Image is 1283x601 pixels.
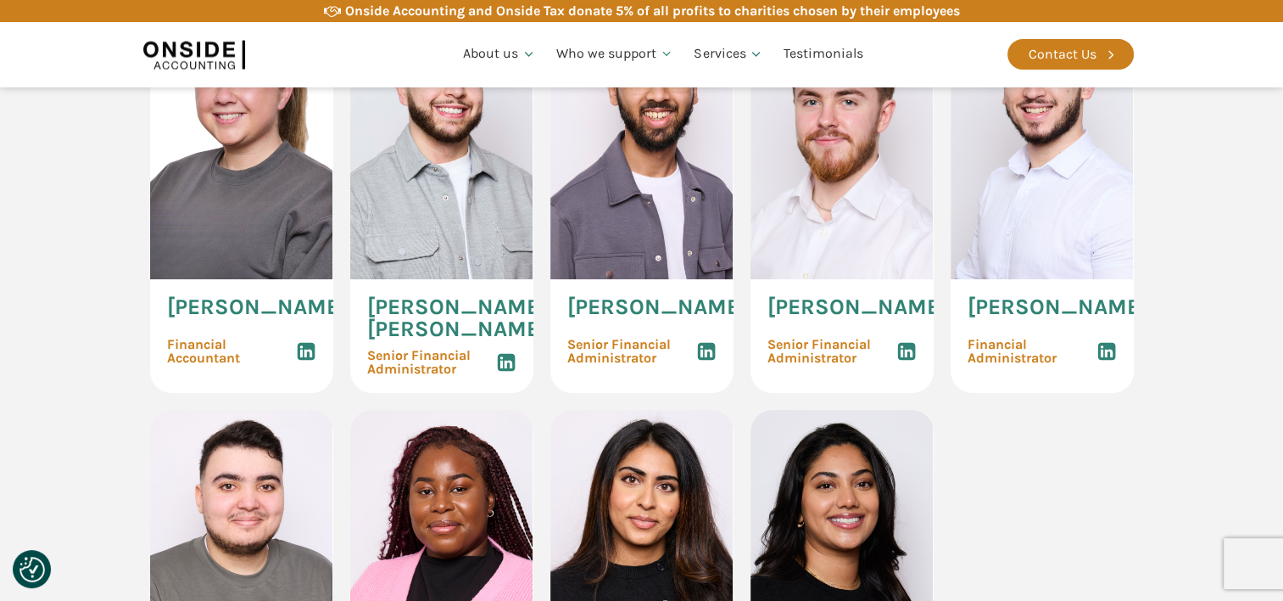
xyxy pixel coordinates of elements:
[683,25,773,83] a: Services
[968,296,1147,318] span: [PERSON_NAME]
[767,296,947,318] span: [PERSON_NAME]
[968,338,1096,365] span: Financial Administrator
[567,338,696,365] span: Senior Financial Administrator
[1007,39,1134,70] a: Contact Us
[167,296,347,318] span: [PERSON_NAME]
[1029,43,1096,65] div: Contact Us
[167,338,296,365] span: Financial Accountant
[773,25,873,83] a: Testimonials
[546,25,684,83] a: Who we support
[767,338,896,365] span: Senior Financial Administrator
[367,296,547,340] span: [PERSON_NAME] [PERSON_NAME]
[367,349,496,376] span: Senior Financial Administrator
[20,557,45,582] img: Revisit consent button
[20,557,45,582] button: Consent Preferences
[143,35,245,74] img: Onside Accounting
[453,25,546,83] a: About us
[567,296,747,318] span: [PERSON_NAME]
